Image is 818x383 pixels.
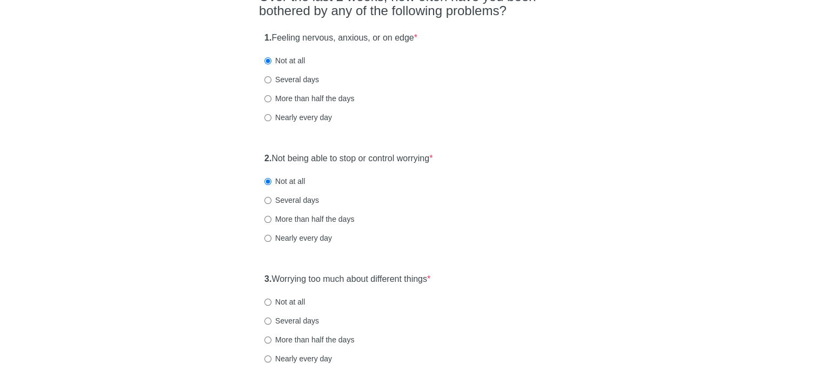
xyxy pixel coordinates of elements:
[264,95,271,102] input: More than half the days
[264,233,332,243] label: Nearly every day
[264,55,305,66] label: Not at all
[264,153,433,165] label: Not being able to stop or control worrying
[264,32,417,44] label: Feeling nervous, anxious, or on edge
[264,274,271,283] strong: 3.
[264,154,271,163] strong: 2.
[264,214,354,224] label: More than half the days
[264,114,271,121] input: Nearly every day
[264,273,430,286] label: Worrying too much about different things
[264,176,305,187] label: Not at all
[264,197,271,204] input: Several days
[264,76,271,83] input: Several days
[264,178,271,185] input: Not at all
[264,195,319,206] label: Several days
[264,74,319,85] label: Several days
[264,93,354,104] label: More than half the days
[264,33,271,42] strong: 1.
[264,235,271,242] input: Nearly every day
[264,318,271,325] input: Several days
[264,334,354,345] label: More than half the days
[264,353,332,364] label: Nearly every day
[264,296,305,307] label: Not at all
[264,355,271,362] input: Nearly every day
[264,299,271,306] input: Not at all
[264,57,271,64] input: Not at all
[264,336,271,344] input: More than half the days
[264,315,319,326] label: Several days
[264,112,332,123] label: Nearly every day
[264,216,271,223] input: More than half the days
